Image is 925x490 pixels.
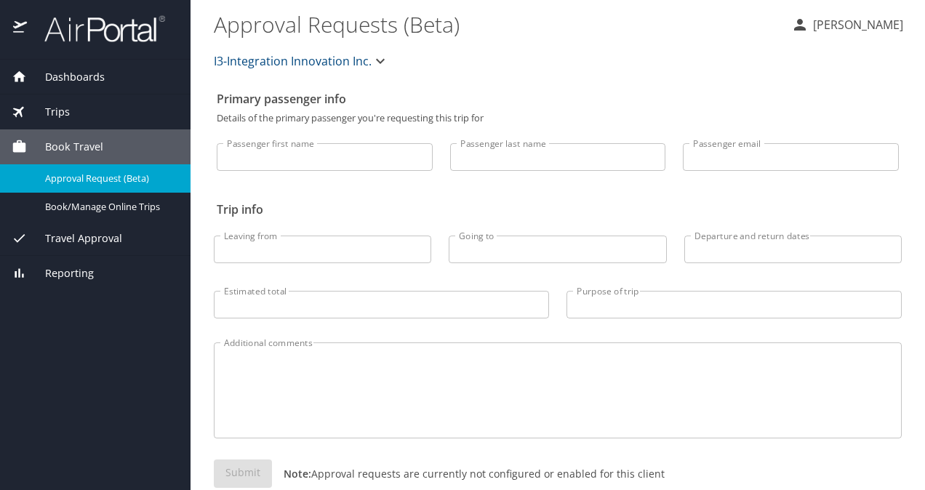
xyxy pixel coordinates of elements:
[45,172,173,185] span: Approval Request (Beta)
[284,467,311,481] strong: Note:
[27,230,122,246] span: Travel Approval
[28,15,165,43] img: airportal-logo.png
[217,113,899,123] p: Details of the primary passenger you're requesting this trip for
[27,69,105,85] span: Dashboards
[217,198,899,221] h2: Trip info
[13,15,28,43] img: icon-airportal.png
[27,139,103,155] span: Book Travel
[809,16,903,33] p: [PERSON_NAME]
[214,1,780,47] h1: Approval Requests (Beta)
[217,87,899,111] h2: Primary passenger info
[785,12,909,38] button: [PERSON_NAME]
[27,265,94,281] span: Reporting
[45,200,173,214] span: Book/Manage Online Trips
[27,104,70,120] span: Trips
[214,51,372,71] span: I3-Integration Innovation Inc.
[208,47,395,76] button: I3-Integration Innovation Inc.
[272,466,665,481] p: Approval requests are currently not configured or enabled for this client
